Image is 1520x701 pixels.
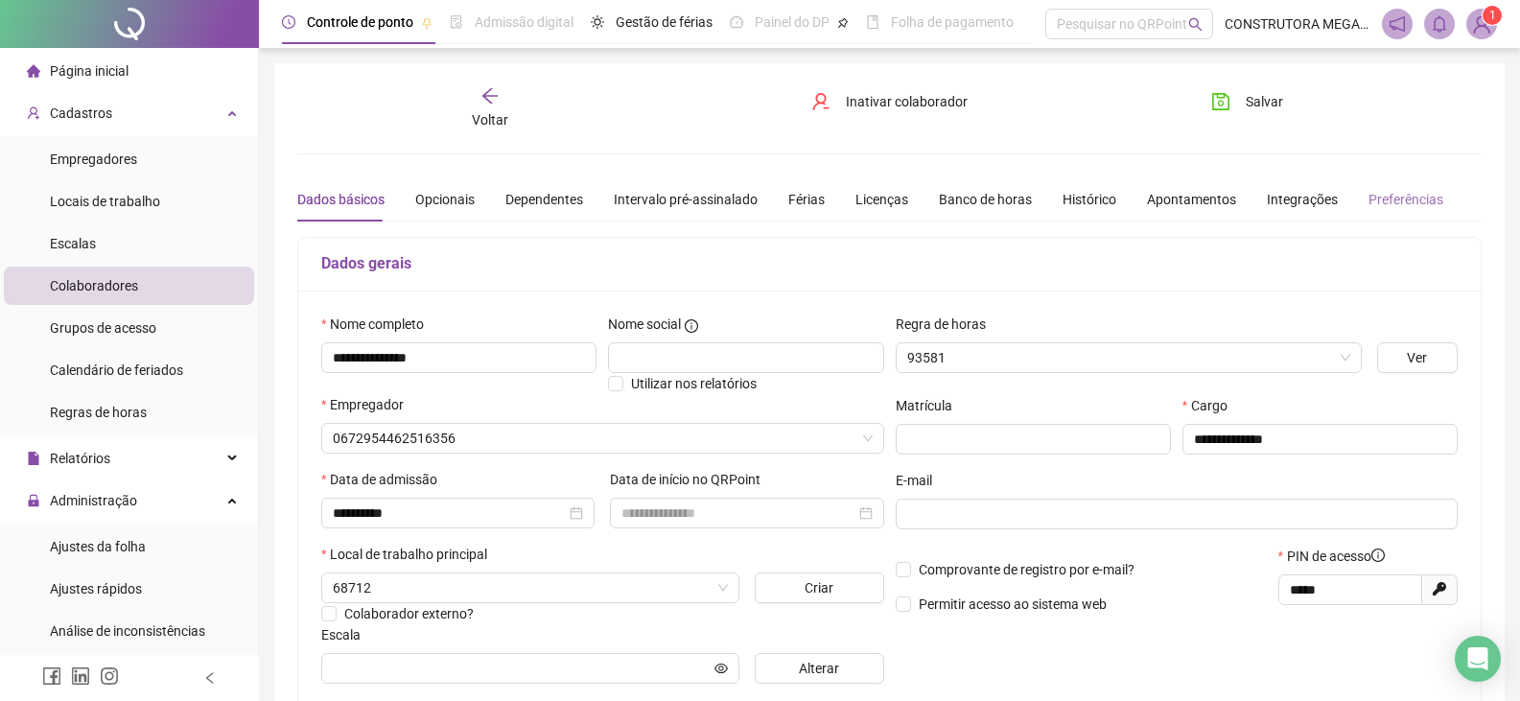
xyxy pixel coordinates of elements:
span: 1 [1489,9,1496,22]
label: Local de trabalho principal [321,544,500,565]
div: Open Intercom Messenger [1455,636,1501,682]
sup: Atualize o seu contato no menu Meus Dados [1483,6,1502,25]
div: Preferências [1368,189,1443,210]
span: user-delete [811,92,830,111]
span: pushpin [837,17,849,29]
label: Regra de horas [896,314,998,335]
h5: Dados gerais [321,252,1458,275]
span: pushpin [421,17,433,29]
span: instagram [100,666,119,686]
span: CONSTRUTORA MEGA REALTY [1225,13,1370,35]
label: Empregador [321,394,416,415]
button: Alterar [755,653,884,684]
span: Colaboradores [50,278,138,293]
span: Colaborador externo? [344,606,474,621]
span: Escalas [50,236,96,251]
span: Relatórios [50,451,110,466]
label: E-mail [896,470,945,491]
div: Intervalo pré-assinalado [614,189,758,210]
span: Admissão digital [475,14,573,30]
span: file [27,452,40,465]
span: info-circle [1371,549,1385,562]
span: Página inicial [50,63,129,79]
span: search [1188,17,1203,32]
span: Alterar [799,658,839,679]
span: notification [1389,15,1406,33]
span: Utilizar nos relatórios [631,376,757,391]
span: Calendário de feriados [50,362,183,378]
span: save [1211,92,1230,111]
span: info-circle [685,319,698,333]
span: Empregadores [50,152,137,167]
div: Férias [788,189,825,210]
button: Salvar [1197,86,1298,117]
span: Cadastros [50,105,112,121]
span: Salvar [1246,91,1283,112]
div: Opcionais [415,189,475,210]
span: Gestão de férias [616,14,713,30]
label: Nome completo [321,314,436,335]
span: clock-circle [282,15,295,29]
span: file-done [450,15,463,29]
div: Apontamentos [1147,189,1236,210]
span: facebook [42,666,61,686]
span: dashboard [730,15,743,29]
span: Regras de horas [50,405,147,420]
span: book [866,15,879,29]
span: Permitir acesso ao sistema web [919,596,1107,612]
button: Ver [1377,342,1458,373]
div: Dados básicos [297,189,385,210]
label: Data de admissão [321,469,450,490]
span: arrow-left [480,86,500,105]
label: Cargo [1182,395,1240,416]
span: PIN de acesso [1287,546,1385,567]
span: bell [1431,15,1448,33]
span: Inativar colaborador [846,91,968,112]
button: Criar [755,572,884,603]
div: Licenças [855,189,908,210]
span: user-add [27,106,40,120]
span: Administração [50,493,137,508]
label: Data de início no QRPoint [610,469,773,490]
span: home [27,64,40,78]
span: 68712 [333,573,728,602]
span: linkedin [71,666,90,686]
span: Grupos de acesso [50,320,156,336]
span: sun [591,15,604,29]
div: Banco de horas [939,189,1032,210]
label: Matrícula [896,395,965,416]
span: Locais de trabalho [50,194,160,209]
span: lock [27,494,40,507]
span: Voltar [472,112,508,128]
span: 0672954462516356 [333,424,873,453]
span: Controle de ponto [307,14,413,30]
span: left [203,671,217,685]
span: Ajustes da folha [50,539,146,554]
span: eye [714,662,728,675]
span: Folha de pagamento [891,14,1014,30]
div: Histórico [1063,189,1116,210]
span: Nome social [608,314,681,335]
div: Dependentes [505,189,583,210]
label: Escala [321,624,373,645]
img: 93322 [1467,10,1496,38]
span: Ver [1407,347,1427,368]
span: Painel do DP [755,14,830,30]
span: Ajustes rápidos [50,581,142,596]
div: Integrações [1267,189,1338,210]
button: Inativar colaborador [797,86,982,117]
span: Comprovante de registro por e-mail? [919,562,1134,577]
span: Criar [805,577,833,598]
span: Análise de inconsistências [50,623,205,639]
span: 93581 [907,343,1350,372]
